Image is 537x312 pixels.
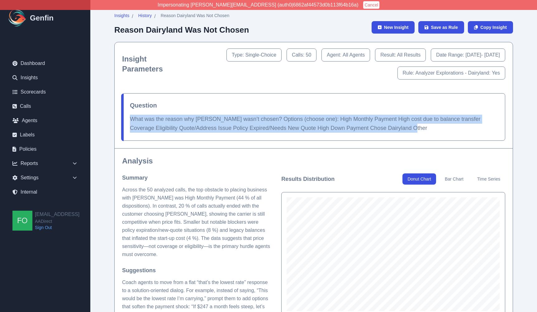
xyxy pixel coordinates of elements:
a: History [138,12,152,20]
button: Time Series [472,173,505,185]
a: Insights [114,12,129,20]
span: Insights [114,12,129,19]
span: Rule: Analyzer Explorations - Dairyland : [403,70,492,76]
h2: [EMAIL_ADDRESS] [35,211,79,218]
h2: Reason Dairyland Was Not Chosen [114,25,249,34]
h4: Suggestions [122,266,271,275]
div: Reports [7,157,83,170]
span: / [154,13,155,20]
span: Save as Rule [431,24,458,30]
span: Date Range: [436,52,465,57]
span: Calls: [292,52,306,57]
a: Copy Insight [468,21,513,34]
button: Donut Chart [402,173,436,185]
a: Sign Out [35,224,79,231]
span: Agent: [327,52,343,57]
span: Yes [492,70,500,76]
span: / [132,13,133,20]
h4: Summary [122,173,271,182]
span: Copy Insight [480,24,507,30]
a: Policies [7,143,83,155]
img: founders@genfin.ai [12,211,32,231]
a: Internal [7,186,83,198]
p: Across the 50 analyzed calls, the top obstacle to placing business with [PERSON_NAME] was High Mo... [122,186,271,259]
a: Calls [7,100,83,112]
span: New Insight [384,24,409,30]
span: Reason Dairyland Was Not Chosen [161,12,229,19]
span: All Agents [343,52,365,57]
h3: Results Distribution [281,175,335,183]
a: New Insight [372,21,415,34]
button: Cancel [363,1,379,9]
span: Result: All Results [380,52,421,57]
a: Insights [7,71,83,84]
h2: Insight Parameters [122,54,178,74]
p: What was the reason why [PERSON_NAME] wasn’t chosen? Options (choose one): High Monthly Payment H... [130,115,497,133]
a: Scorecards [7,86,83,98]
button: Bar Chart [440,173,468,185]
h4: Question [130,101,497,110]
span: 50 [306,52,311,57]
span: AADirect [35,218,79,224]
span: History [138,12,152,19]
a: Agents [7,114,83,127]
h1: Genfin [30,13,54,23]
span: [DATE] - [DATE] [465,52,500,57]
button: Save as Rule [418,21,464,34]
img: Logo [7,8,27,28]
a: Labels [7,129,83,141]
a: Dashboard [7,57,83,70]
span: Type: [232,52,245,57]
h2: Analysis [122,156,505,166]
div: Settings [7,172,83,184]
span: Single-Choice [245,52,276,57]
